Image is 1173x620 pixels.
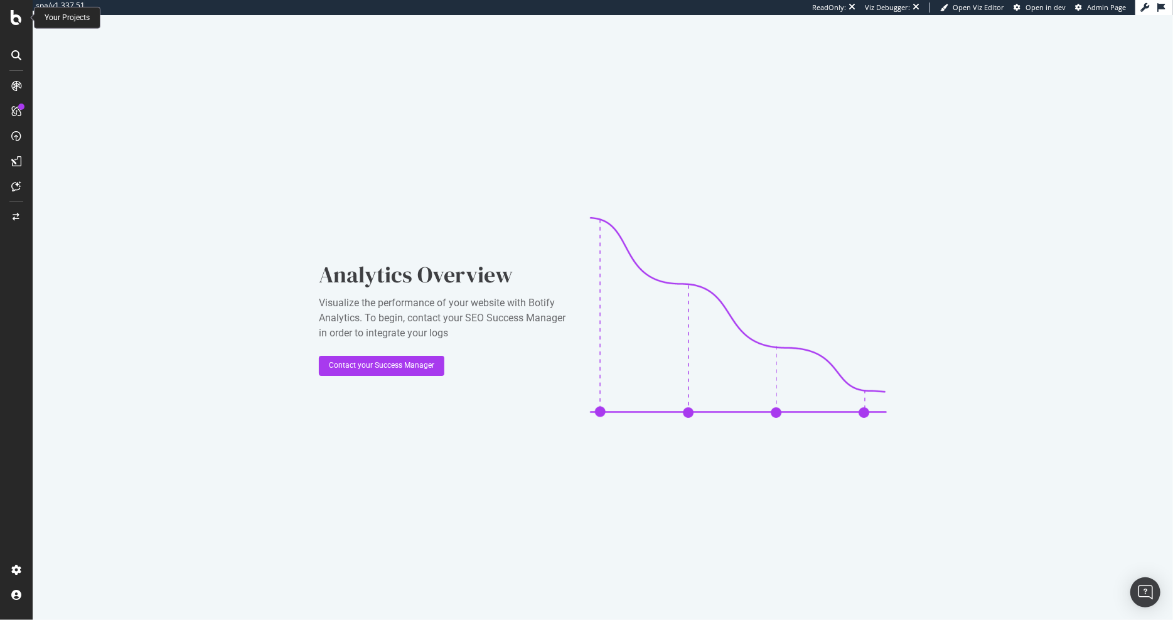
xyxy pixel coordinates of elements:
span: Admin Page [1087,3,1126,12]
div: Viz Debugger: [865,3,910,13]
div: Analytics Overview [319,259,570,291]
a: Admin Page [1075,3,1126,13]
div: Open Intercom Messenger [1130,577,1160,607]
div: Contact your Success Manager [329,360,434,371]
div: ReadOnly: [812,3,846,13]
div: Your Projects [45,13,90,23]
span: Open Viz Editor [953,3,1004,12]
a: Open in dev [1014,3,1066,13]
button: Contact your Success Manager [319,356,444,376]
div: Visualize the performance of your website with Botify Analytics. To begin, contact your SEO Succe... [319,296,570,341]
a: Open Viz Editor [940,3,1004,13]
span: Open in dev [1026,3,1066,12]
img: CaL_T18e.png [590,217,886,418]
